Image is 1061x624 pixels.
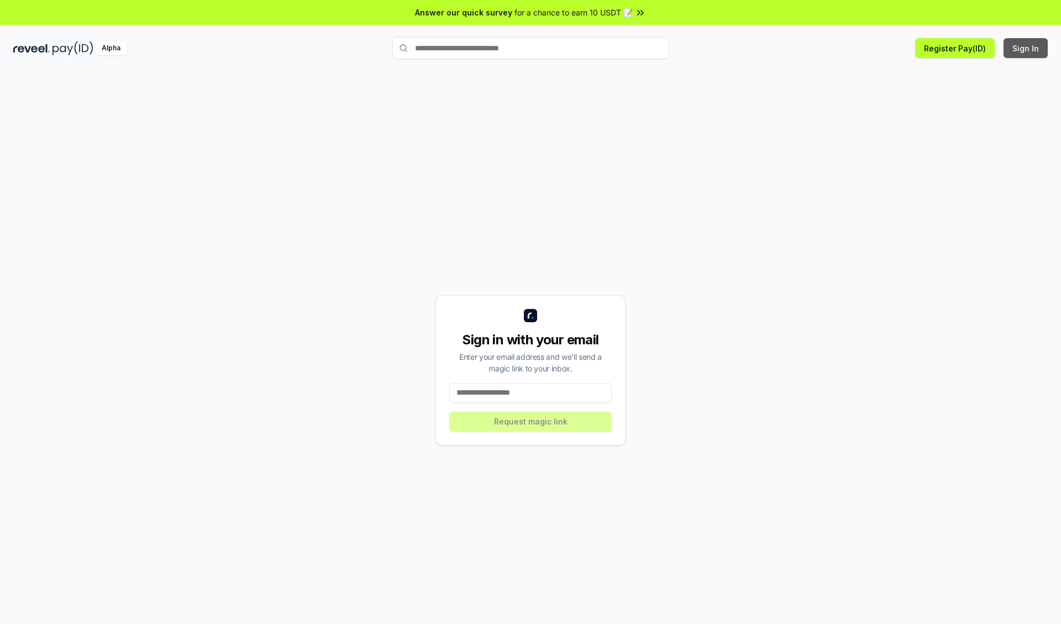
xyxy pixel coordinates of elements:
[1004,38,1048,58] button: Sign In
[524,309,537,322] img: logo_small
[449,331,612,349] div: Sign in with your email
[13,41,50,55] img: reveel_dark
[52,41,93,55] img: pay_id
[415,7,512,18] span: Answer our quick survey
[449,351,612,374] div: Enter your email address and we’ll send a magic link to your inbox.
[96,41,127,55] div: Alpha
[915,38,995,58] button: Register Pay(ID)
[514,7,633,18] span: for a chance to earn 10 USDT 📝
